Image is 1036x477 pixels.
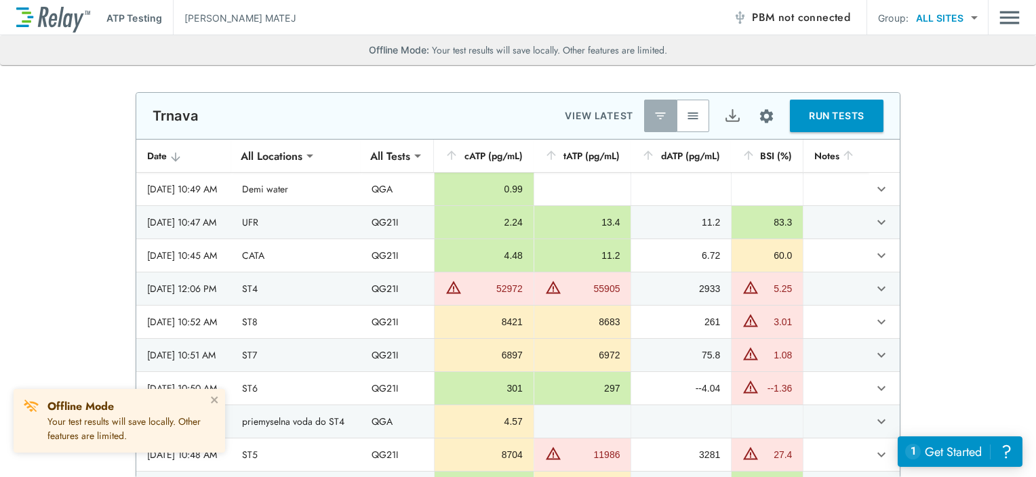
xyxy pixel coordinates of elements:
button: expand row [870,211,893,234]
td: ST5 [231,438,360,471]
div: 60.0 [742,249,792,262]
div: [DATE] 10:50 AM [147,381,220,395]
div: 8421 [445,315,523,329]
div: tATP (pg/mL) [544,148,620,164]
div: 13.4 [545,215,620,229]
div: 4.48 [445,249,523,262]
div: [DATE] 10:49 AM [147,182,220,196]
img: Settings Icon [758,108,775,125]
div: 5.25 [762,282,792,295]
p: Group: [878,11,909,25]
div: 8704 [445,448,523,461]
div: 3.01 [762,315,792,329]
div: 6972 [545,348,620,362]
td: CATA [231,239,360,272]
img: View All [686,109,700,123]
td: QGA [361,173,434,205]
td: ST8 [231,306,360,338]
div: dATP (pg/mL) [641,148,720,164]
div: 4.57 [445,415,523,428]
td: QG21I [361,272,434,305]
img: Offline Icon [733,11,746,24]
img: Warning [742,312,759,329]
p: [PERSON_NAME] MATEJ [184,11,296,25]
div: [DATE] 10:51 AM [147,348,220,362]
p: Trnava [153,108,198,124]
p: ATP Testing [106,11,162,25]
img: Warning [545,445,561,461]
div: --4.04 [642,381,720,395]
div: 0.99 [445,182,523,196]
td: priemyselna voda do ST4 [231,405,360,438]
td: QG21I [361,372,434,405]
div: cATP (pg/mL) [445,148,523,164]
button: expand row [870,344,893,367]
button: RUN TESTS [790,100,883,132]
div: [DATE] 10:45 AM [147,249,220,262]
button: expand row [870,244,893,267]
iframe: Resource center [898,436,1022,467]
div: 3281 [642,448,720,461]
img: Warning [742,445,759,461]
img: Warning [742,279,759,295]
span: PBM [752,8,850,27]
div: 83.3 [742,215,792,229]
img: Latest [654,109,667,123]
img: Warning [742,379,759,395]
p: VIEW LATEST [565,108,633,124]
div: 75.8 [642,348,720,362]
img: Drawer Icon [999,5,1020,30]
div: 2933 [642,282,720,295]
div: 27.4 [762,448,792,461]
button: expand row [870,277,893,300]
div: 297 [545,381,620,395]
div: 6897 [445,348,523,362]
button: close [210,394,220,405]
div: All Locations [231,142,312,169]
img: Warning [545,279,561,295]
div: [DATE] 10:52 AM [147,315,220,329]
div: --1.36 [762,381,792,395]
div: 11986 [565,448,620,461]
button: expand row [870,443,893,466]
div: 2.24 [445,215,523,229]
td: QG21I [361,339,434,371]
div: 1.08 [762,348,792,362]
div: 11.2 [545,249,620,262]
button: Site setup [749,98,784,134]
div: BSI (%) [742,148,792,164]
button: expand row [870,178,893,201]
button: PBM not connected [728,4,856,31]
td: ST7 [231,339,360,371]
th: Date [136,140,231,173]
td: QG21I [361,306,434,338]
strong: Offline Mode [47,398,114,414]
button: expand row [870,377,893,400]
div: [DATE] 10:47 AM [147,215,220,229]
img: Warning [445,279,462,295]
img: LuminUltra Relay [16,3,90,33]
div: 6.72 [642,249,720,262]
span: Offline Mode: [369,44,429,56]
td: QGA [361,405,434,438]
td: Demi water [231,173,360,205]
div: 52972 [465,282,523,295]
span: Your test results will save locally. Other features are limited. [429,43,667,57]
button: expand row [870,310,893,333]
button: Main menu [999,5,1020,30]
p: Your test results will save locally. Other features are limited. [47,415,206,443]
img: Warning [742,346,759,362]
span: not connected [778,9,850,25]
div: [DATE] 12:06 PM [147,282,220,295]
img: Export Icon [724,108,741,125]
td: ST4 [231,272,360,305]
button: Export [716,100,749,132]
div: 55905 [565,282,620,295]
div: 11.2 [642,215,720,229]
div: All Tests [361,142,420,169]
td: QG21I [361,206,434,239]
td: ST6 [231,372,360,405]
td: QG21I [361,239,434,272]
